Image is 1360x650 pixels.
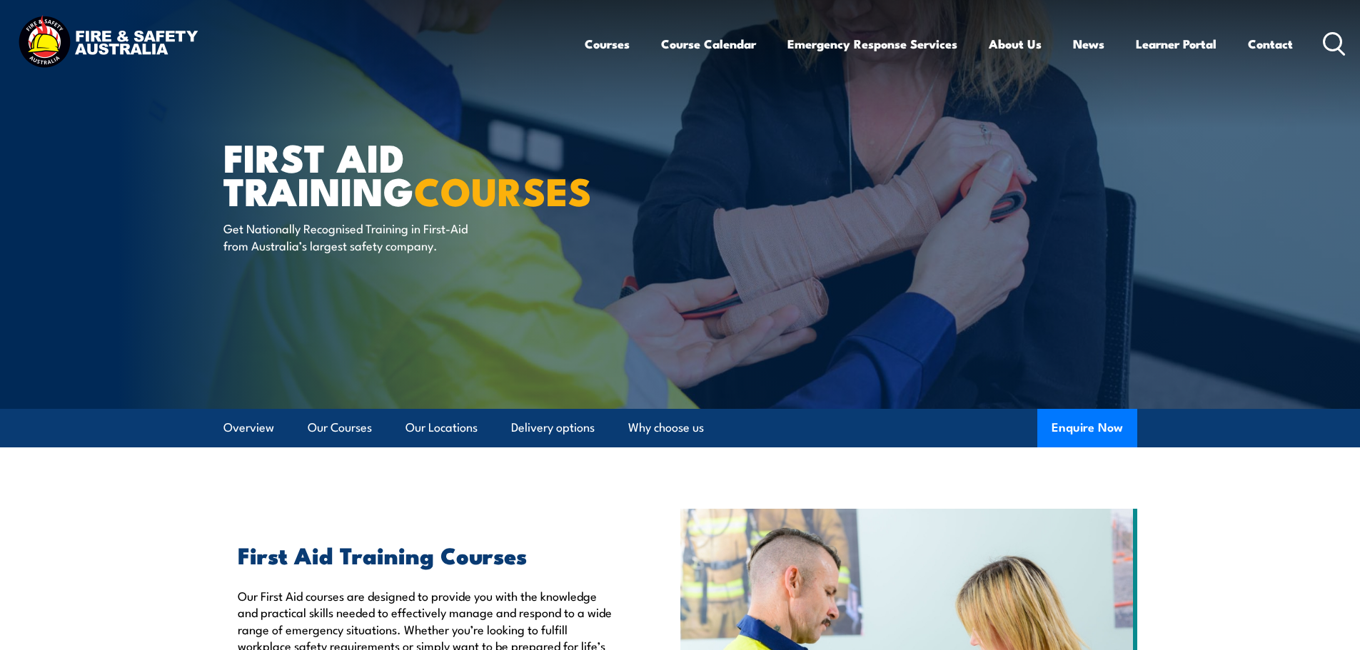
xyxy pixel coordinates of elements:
[308,409,372,447] a: Our Courses
[1037,409,1137,447] button: Enquire Now
[238,544,615,564] h2: First Aid Training Courses
[223,220,484,253] p: Get Nationally Recognised Training in First-Aid from Australia’s largest safety company.
[787,25,957,63] a: Emergency Response Services
[223,409,274,447] a: Overview
[406,409,478,447] a: Our Locations
[223,140,576,206] h1: First Aid Training
[414,160,592,219] strong: COURSES
[661,25,756,63] a: Course Calendar
[585,25,630,63] a: Courses
[628,409,704,447] a: Why choose us
[1248,25,1293,63] a: Contact
[1073,25,1104,63] a: News
[511,409,595,447] a: Delivery options
[1136,25,1217,63] a: Learner Portal
[989,25,1042,63] a: About Us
